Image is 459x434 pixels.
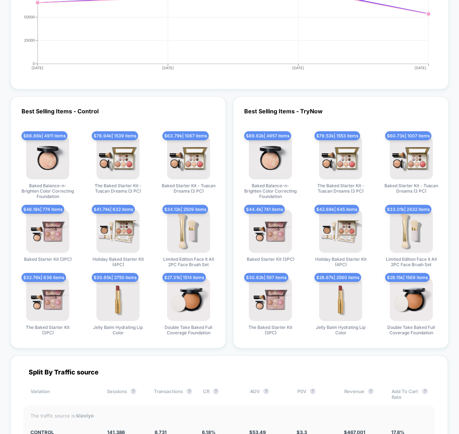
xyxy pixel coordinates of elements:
span: $ 78.94k | 1539 items [92,131,138,140]
div: The traffic source is: [30,412,428,419]
span: Limited Edition Face It All 2PC Face Brush Set [384,256,438,267]
img: produt [167,278,210,321]
div: Sessions [107,388,143,400]
span: Double Take Baked Full Coverage Foundation [384,325,438,335]
button: ? [131,388,136,394]
span: Double Take Baked Full Coverage Foundation [162,325,216,335]
span: The Baked Starter Kit (3PC) [243,325,297,335]
span: Baked Balance-n-Brighten Color Correcting Foundation [21,183,75,199]
tspan: 25000 [24,38,35,42]
img: produt [167,210,210,253]
img: produt [390,210,433,253]
span: Baked Starter Kit (3PC) [24,256,72,262]
span: $ 27.31k | 1514 items [162,273,206,282]
img: produt [96,210,139,253]
button: ? [213,388,219,394]
button: ? [368,388,374,394]
tspan: [DATE] [292,66,304,70]
div: Split By Traffic source [23,368,435,376]
img: produt [96,278,139,321]
span: Limited Edition Face It All 2PC Face Brush Set [162,256,216,267]
span: $ 34.12k | 2509 items [162,205,208,214]
img: produt [390,136,433,179]
span: $ 89.62k | 4957 items [244,131,291,140]
span: Jelly Balm Hydrating Lip Color [91,325,145,335]
span: $ 30.82k | 597 items [244,273,288,282]
button: ? [263,388,269,394]
span: $ 42.69k | 645 items [314,205,359,214]
span: $ 30.65k | 2750 items [92,273,138,282]
img: produt [96,136,139,179]
tspan: 50000 [24,15,35,19]
tspan: [DATE] [415,66,427,70]
div: AOV [250,388,286,400]
span: Holiday Baked Starter Kit (4PC) [314,256,368,267]
button: ? [186,388,192,394]
span: Baked Starter Kit (3PC) [247,256,294,262]
strong: klaviyo [76,412,94,419]
span: $ 33.01k | 2432 items [385,205,431,214]
span: $ 28.15k | 1569 items [385,273,430,282]
img: produt [319,278,362,321]
div: Revenue [344,388,380,400]
tspan: 0 [33,61,35,66]
button: ? [422,388,428,394]
span: $ 88.66k | 4911 items [22,131,67,140]
div: PSV [297,388,333,400]
span: The Baked Starter Kit - Tuscan Dreams (3 PC) [314,183,368,194]
span: Baked Starter Kit - Tuscan Dreams (3 PC) [162,183,216,194]
span: $ 60.73k | 1007 items [385,131,431,140]
div: Add To Cart Rate [392,388,428,400]
span: Holiday Baked Starter Kit (4PC) [91,256,145,267]
div: CR [203,388,239,400]
img: produt [249,136,292,179]
span: $ 63.79k | 1067 items [162,131,209,140]
img: produt [26,210,69,253]
button: ? [310,388,316,394]
img: produt [319,210,362,253]
img: produt [167,136,210,179]
tspan: [DATE] [32,66,43,70]
span: Baked Balance-n-Brighten Color Correcting Foundation [243,183,297,199]
img: produt [249,278,292,321]
div: Transactions [154,388,192,400]
tspan: [DATE] [162,66,174,70]
span: $ 32.76k | 636 items [22,273,66,282]
span: $ 41.74k | 632 items [92,205,135,214]
img: produt [249,210,292,253]
span: Baked Starter Kit - Tuscan Dreams (3 PC) [384,183,438,194]
img: produt [390,278,433,321]
span: $ 28.67k | 2560 items [314,273,361,282]
span: $ 44.4k | 741 items [244,205,285,214]
span: Jelly Balm Hydrating Lip Color [314,325,368,335]
span: $ 46.18k | 774 items [22,205,64,214]
img: produt [26,136,69,179]
span: The Baked Starter Kit (3PC) [21,325,75,335]
div: Variation [30,388,96,400]
span: $ 79.53k | 1553 items [314,131,360,140]
span: The Baked Starter Kit - Tuscan Dreams (3 PC) [91,183,145,194]
img: produt [319,136,362,179]
img: produt [26,278,69,321]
